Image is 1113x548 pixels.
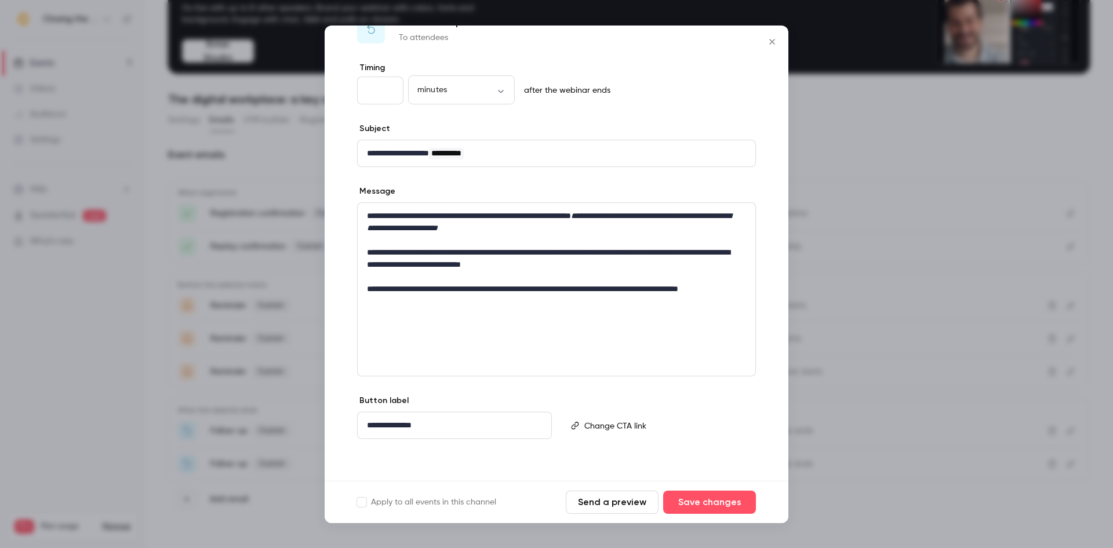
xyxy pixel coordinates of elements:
button: Save changes [663,491,756,514]
p: after the webinar ends [519,85,610,96]
label: Apply to all events in this channel [357,496,496,508]
label: Message [357,186,395,197]
div: editor [358,412,551,438]
button: Send a preview [566,491,659,514]
div: minutes [408,84,515,96]
label: Timing [357,62,756,74]
div: editor [358,140,755,166]
p: To attendees [399,32,489,43]
label: Button label [357,395,409,407]
label: Subject [357,123,390,135]
button: Close [761,30,784,53]
div: editor [580,412,755,439]
div: editor [358,203,755,314]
